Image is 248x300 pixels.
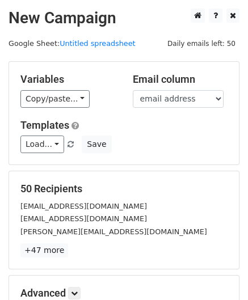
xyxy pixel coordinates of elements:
[191,246,248,300] iframe: Chat Widget
[20,243,68,257] a: +47 more
[20,73,116,86] h5: Variables
[82,136,111,153] button: Save
[163,39,239,48] a: Daily emails left: 50
[60,39,135,48] a: Untitled spreadsheet
[133,73,228,86] h5: Email column
[20,90,90,108] a: Copy/paste...
[20,136,64,153] a: Load...
[9,39,136,48] small: Google Sheet:
[20,202,147,210] small: [EMAIL_ADDRESS][DOMAIN_NAME]
[163,37,239,50] span: Daily emails left: 50
[9,9,239,28] h2: New Campaign
[20,214,147,223] small: [EMAIL_ADDRESS][DOMAIN_NAME]
[20,183,228,195] h5: 50 Recipients
[20,227,207,236] small: [PERSON_NAME][EMAIL_ADDRESS][DOMAIN_NAME]
[20,287,228,299] h5: Advanced
[20,119,69,131] a: Templates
